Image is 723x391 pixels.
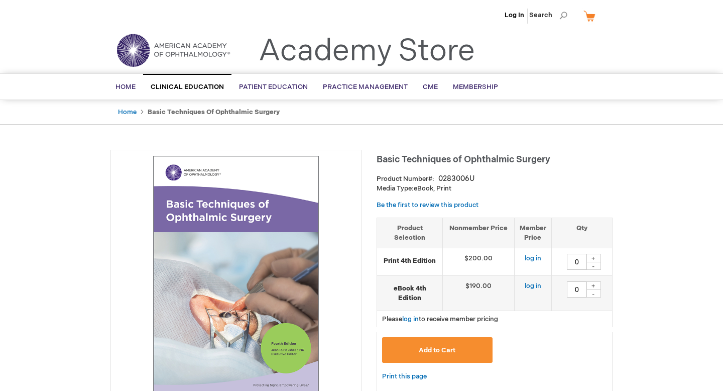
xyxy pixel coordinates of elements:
[438,174,474,184] div: 0283006U
[377,218,443,248] th: Product Selection
[115,83,136,91] span: Home
[505,11,524,19] a: Log In
[377,184,613,193] p: eBook, Print
[443,218,515,248] th: Nonmember Price
[377,175,434,183] strong: Product Number
[151,83,224,91] span: Clinical Education
[525,254,541,262] a: log in
[148,108,280,116] strong: Basic Techniques of Ophthalmic Surgery
[423,83,438,91] span: CME
[382,315,498,323] span: Please to receive member pricing
[525,282,541,290] a: log in
[382,284,437,303] strong: eBook 4th Edition
[382,370,427,383] a: Print this page
[551,218,612,248] th: Qty
[453,83,498,91] span: Membership
[382,337,493,363] button: Add to Cart
[443,276,515,311] td: $190.00
[567,254,587,270] input: Qty
[377,201,478,209] a: Be the first to review this product
[586,281,601,290] div: +
[239,83,308,91] span: Patient Education
[259,33,475,69] a: Academy Store
[514,218,551,248] th: Member Price
[586,289,601,298] div: -
[382,256,437,266] strong: Print 4th Edition
[419,346,455,354] span: Add to Cart
[567,281,587,298] input: Qty
[323,83,408,91] span: Practice Management
[377,154,550,165] span: Basic Techniques of Ophthalmic Surgery
[402,315,419,323] a: log in
[586,254,601,262] div: +
[118,108,137,116] a: Home
[586,262,601,270] div: -
[529,5,567,25] span: Search
[377,184,414,192] strong: Media Type:
[443,248,515,276] td: $200.00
